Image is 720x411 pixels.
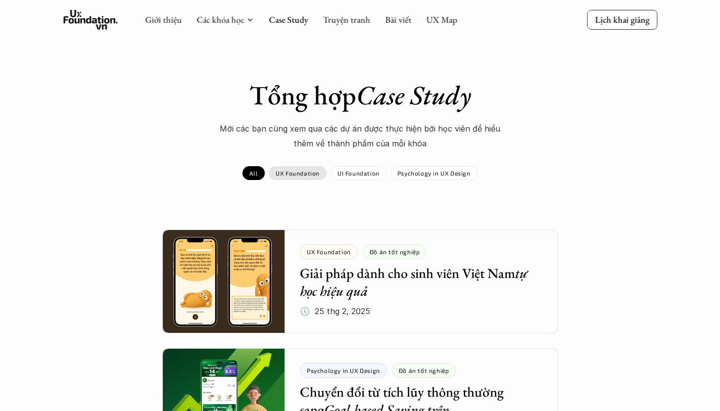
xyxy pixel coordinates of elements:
a: Bài viết [385,14,411,25]
p: All [249,170,258,177]
a: Psychology in UX Design [390,166,478,180]
a: UI Foundation [331,166,386,180]
a: UX Map [426,14,457,25]
p: UX Foundation [276,170,320,177]
p: UI Foundation [337,170,380,177]
em: Case Study [356,78,471,112]
a: Lịch khai giảng [587,10,657,29]
a: Các khóa học [196,14,244,25]
p: Mời các bạn cùng xem qua các dự án được thực hiện bới học viên để hiểu thêm về thành phẩm của mỗi... [212,121,509,151]
a: UX FoundationĐồ án tốt nghiệpGiải pháp dành cho sinh viên Việt Namtự học hiệu quả🕔 25 thg 2, 2025 [162,229,558,333]
p: Psychology in UX Design [397,170,471,177]
a: Truyện tranh [323,14,370,25]
a: Giới thiệu [145,14,182,25]
p: Lịch khai giảng [595,14,649,25]
h1: Tổng hợp [187,79,533,111]
a: Case Study [269,14,308,25]
a: UX Foundation [269,166,327,180]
